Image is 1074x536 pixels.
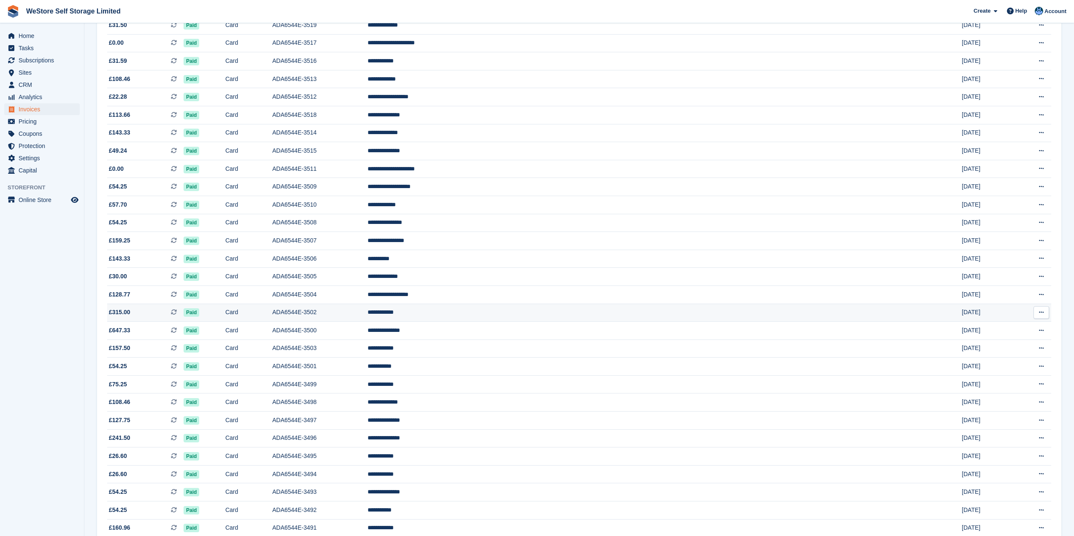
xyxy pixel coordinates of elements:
[962,16,1013,35] td: [DATE]
[109,290,130,299] span: £128.77
[962,483,1013,501] td: [DATE]
[109,128,130,137] span: £143.33
[272,250,367,268] td: ADA6544E-3506
[109,236,130,245] span: £159.25
[962,124,1013,142] td: [DATE]
[962,447,1013,466] td: [DATE]
[962,429,1013,447] td: [DATE]
[225,52,272,70] td: Card
[272,286,367,304] td: ADA6544E-3504
[184,326,199,335] span: Paid
[184,398,199,407] span: Paid
[272,358,367,376] td: ADA6544E-3501
[1044,7,1066,16] span: Account
[184,165,199,173] span: Paid
[272,268,367,286] td: ADA6544E-3505
[225,322,272,340] td: Card
[272,322,367,340] td: ADA6544E-3500
[225,429,272,447] td: Card
[272,142,367,160] td: ADA6544E-3515
[19,140,69,152] span: Protection
[962,304,1013,322] td: [DATE]
[8,183,84,192] span: Storefront
[109,38,124,47] span: £0.00
[272,160,367,178] td: ADA6544E-3511
[272,412,367,430] td: ADA6544E-3497
[225,465,272,483] td: Card
[272,70,367,88] td: ADA6544E-3513
[225,16,272,35] td: Card
[19,152,69,164] span: Settings
[109,416,130,425] span: £127.75
[23,4,124,18] a: WeStore Self Storage Limited
[109,326,130,335] span: £647.33
[962,70,1013,88] td: [DATE]
[962,88,1013,106] td: [DATE]
[225,358,272,376] td: Card
[109,506,127,514] span: £54.25
[109,164,124,173] span: £0.00
[225,501,272,520] td: Card
[184,434,199,442] span: Paid
[225,34,272,52] td: Card
[184,291,199,299] span: Paid
[4,103,80,115] a: menu
[962,393,1013,412] td: [DATE]
[109,254,130,263] span: £143.33
[962,375,1013,393] td: [DATE]
[109,434,130,442] span: £241.50
[225,250,272,268] td: Card
[4,116,80,127] a: menu
[962,339,1013,358] td: [DATE]
[4,30,80,42] a: menu
[962,214,1013,232] td: [DATE]
[272,16,367,35] td: ADA6544E-3519
[962,322,1013,340] td: [DATE]
[272,52,367,70] td: ADA6544E-3516
[19,164,69,176] span: Capital
[109,380,127,389] span: £75.25
[109,344,130,353] span: £157.50
[184,39,199,47] span: Paid
[4,91,80,103] a: menu
[109,272,127,281] span: £30.00
[962,106,1013,124] td: [DATE]
[962,250,1013,268] td: [DATE]
[184,201,199,209] span: Paid
[109,523,130,532] span: £160.96
[962,412,1013,430] td: [DATE]
[272,501,367,520] td: ADA6544E-3492
[184,506,199,514] span: Paid
[4,54,80,66] a: menu
[19,103,69,115] span: Invoices
[184,57,199,65] span: Paid
[4,140,80,152] a: menu
[109,182,127,191] span: £54.25
[184,183,199,191] span: Paid
[225,70,272,88] td: Card
[184,255,199,263] span: Paid
[109,146,127,155] span: £49.24
[184,75,199,83] span: Paid
[7,5,19,18] img: stora-icon-8386f47178a22dfd0bd8f6a31ec36ba5ce8667c1dd55bd0f319d3a0aa187defe.svg
[225,196,272,214] td: Card
[225,483,272,501] td: Card
[962,358,1013,376] td: [DATE]
[19,54,69,66] span: Subscriptions
[225,339,272,358] td: Card
[109,218,127,227] span: £54.25
[19,194,69,206] span: Online Store
[109,362,127,371] span: £54.25
[962,178,1013,196] td: [DATE]
[974,7,990,15] span: Create
[184,272,199,281] span: Paid
[225,142,272,160] td: Card
[109,308,130,317] span: £315.00
[19,67,69,78] span: Sites
[272,304,367,322] td: ADA6544E-3502
[225,124,272,142] td: Card
[272,178,367,196] td: ADA6544E-3509
[1035,7,1043,15] img: Joanne Goff
[225,412,272,430] td: Card
[962,286,1013,304] td: [DATE]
